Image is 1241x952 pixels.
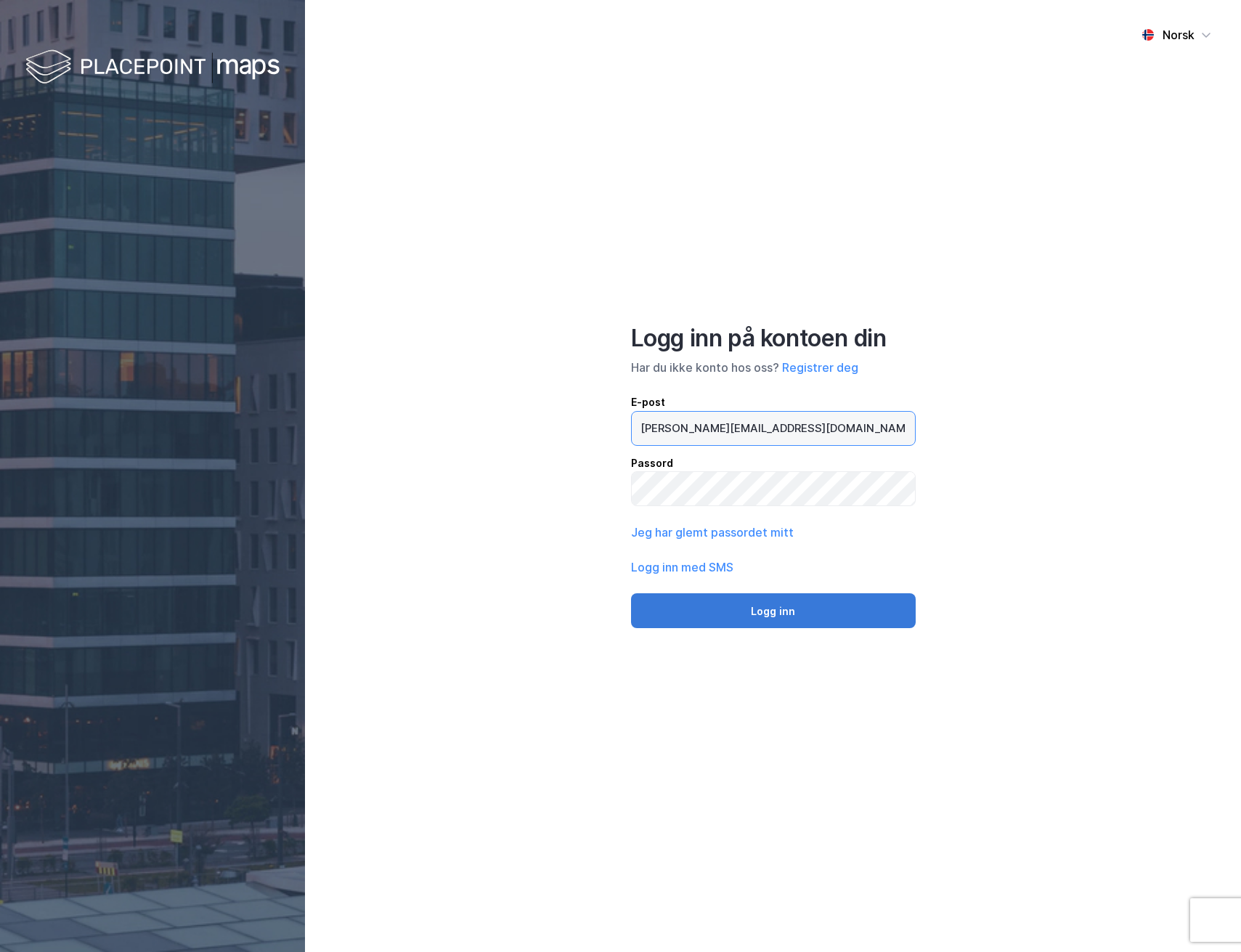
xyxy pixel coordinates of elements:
[631,394,916,411] div: E-post
[1168,882,1241,952] div: Kontrollprogram for chat
[25,46,280,89] img: logo-white.f07954bde2210d2a523dddb988cd2aa7.svg
[631,359,916,376] div: Har du ikke konto hos oss?
[631,524,794,541] button: Jeg har glemt passordet mitt
[631,324,916,353] div: Logg inn på kontoen din
[631,593,916,628] button: Logg inn
[782,359,858,376] button: Registrer deg
[1163,26,1195,44] div: Norsk
[631,455,916,472] div: Passord
[631,558,733,576] button: Logg inn med SMS
[1168,882,1241,952] iframe: Chat Widget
